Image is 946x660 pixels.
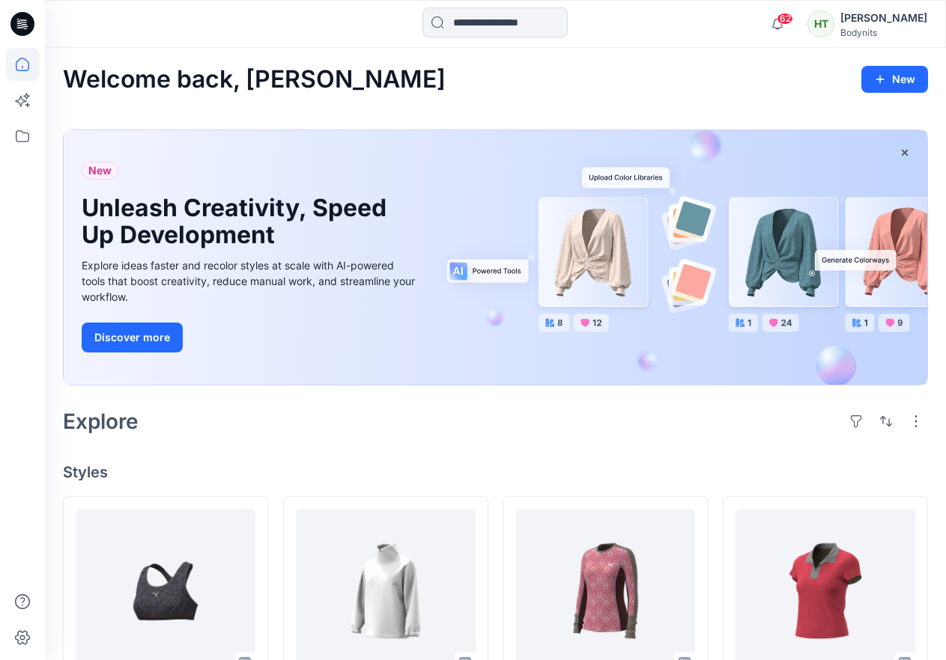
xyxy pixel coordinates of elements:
[82,323,419,352] a: Discover more
[861,66,928,93] button: New
[82,195,396,248] h1: Unleash Creativity, Speed Up Development
[63,66,446,94] h2: Welcome back, [PERSON_NAME]
[82,257,419,305] div: Explore ideas faster and recolor styles at scale with AI-powered tools that boost creativity, red...
[777,13,793,25] span: 62
[63,463,928,481] h4: Styles
[807,10,834,37] div: HT
[82,323,183,352] button: Discover more
[840,9,927,27] div: [PERSON_NAME]
[63,409,139,433] h2: Explore
[88,162,112,180] span: New
[840,27,927,38] div: Bodynits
